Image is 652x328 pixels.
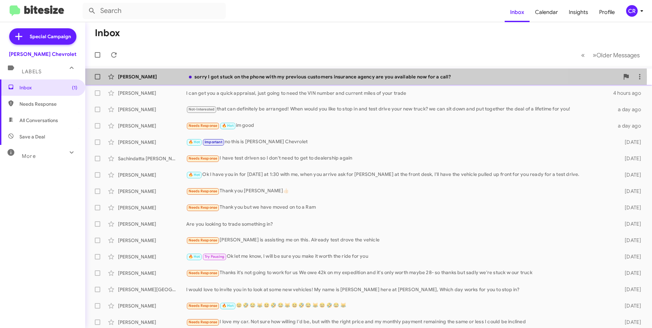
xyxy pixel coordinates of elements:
[118,122,186,129] div: [PERSON_NAME]
[118,221,186,227] div: [PERSON_NAME]
[22,69,42,75] span: Labels
[205,140,222,144] span: Important
[9,28,76,45] a: Special Campaign
[186,171,614,179] div: Ok I have you in for [DATE] at 1:30 with me, when you arrive ask for [PERSON_NAME] at the front d...
[589,48,644,62] button: Next
[614,286,647,293] div: [DATE]
[118,253,186,260] div: [PERSON_NAME]
[186,90,613,96] div: I can get you a quick appraisal, just going to need the VIN number and current miles of your trade
[530,2,563,22] a: Calendar
[222,123,234,128] span: 🔥 Hot
[593,51,596,59] span: »
[505,2,530,22] a: Inbox
[19,133,45,140] span: Save a Deal
[19,101,77,107] span: Needs Response
[189,238,218,242] span: Needs Response
[118,73,186,80] div: [PERSON_NAME]
[186,286,614,293] div: I would love to invite you in to look at some new vehicles! My name is [PERSON_NAME] here at [PER...
[118,237,186,244] div: [PERSON_NAME]
[614,237,647,244] div: [DATE]
[577,48,644,62] nav: Page navigation example
[189,303,218,308] span: Needs Response
[620,5,644,17] button: CR
[614,122,647,129] div: a day ago
[9,51,76,58] div: [PERSON_NAME] Chevrolet
[222,303,234,308] span: 🔥 Hot
[118,172,186,178] div: [PERSON_NAME]
[118,319,186,326] div: [PERSON_NAME]
[189,271,218,275] span: Needs Response
[186,269,614,277] div: Thanks it's not going to work for us We owe 42k on my expedition and it's only worth maybe 28- so...
[186,204,614,211] div: Thank you but we have moved on to a Ram
[614,188,647,195] div: [DATE]
[189,254,200,259] span: 🔥 Hot
[19,84,77,91] span: Inbox
[594,2,620,22] a: Profile
[613,90,647,96] div: 4 hours ago
[118,286,186,293] div: [PERSON_NAME][GEOGRAPHIC_DATA]
[563,2,594,22] a: Insights
[186,318,614,326] div: I love my car. Not sure how willing I'd be, but with the right price and my monthly payment remai...
[189,320,218,324] span: Needs Response
[19,117,58,124] span: All Conversations
[118,302,186,309] div: [PERSON_NAME]
[186,154,614,162] div: I have test driven so I don't need to get to dealership again
[189,140,200,144] span: 🔥 Hot
[186,253,614,260] div: Ok let me know, I will be sure you make it worth the ride for you
[186,221,614,227] div: Are you looking to trade something in?
[614,270,647,277] div: [DATE]
[30,33,71,40] span: Special Campaign
[118,90,186,96] div: [PERSON_NAME]
[189,107,215,111] span: Not-Interested
[95,28,120,39] h1: Inbox
[626,5,638,17] div: CR
[614,204,647,211] div: [DATE]
[614,172,647,178] div: [DATE]
[118,155,186,162] div: Sachindatta [PERSON_NAME]
[186,138,614,146] div: no this is [PERSON_NAME] Chevrolet
[118,139,186,146] div: [PERSON_NAME]
[189,189,218,193] span: Needs Response
[118,204,186,211] div: [PERSON_NAME]
[614,106,647,113] div: a day ago
[186,73,619,80] div: sorry I got stuck on the phone with my previous customers insurance agency are you available now ...
[189,205,218,210] span: Needs Response
[205,254,224,259] span: Try Pausing
[614,139,647,146] div: [DATE]
[614,302,647,309] div: [DATE]
[83,3,226,19] input: Search
[72,84,77,91] span: (1)
[22,153,36,159] span: More
[614,221,647,227] div: [DATE]
[614,319,647,326] div: [DATE]
[614,253,647,260] div: [DATE]
[118,270,186,277] div: [PERSON_NAME]
[186,187,614,195] div: Thank you [PERSON_NAME]👍🏻
[596,51,640,59] span: Older Messages
[186,302,614,310] div: 😆 🤣 😂 😹 😆 🤣 😂 😹 😆 🤣 😂 😹 😆 🤣 😂 😹
[118,106,186,113] div: [PERSON_NAME]
[189,156,218,161] span: Needs Response
[577,48,589,62] button: Previous
[186,122,614,130] div: im good
[186,236,614,244] div: [PERSON_NAME] is assisting me on this. Already test drove the vehicle
[186,105,614,113] div: that can definitely be arranged! When would you like to stop in and test drive your new truck? we...
[189,173,200,177] span: 🔥 Hot
[118,188,186,195] div: [PERSON_NAME]
[581,51,585,59] span: «
[614,155,647,162] div: [DATE]
[189,123,218,128] span: Needs Response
